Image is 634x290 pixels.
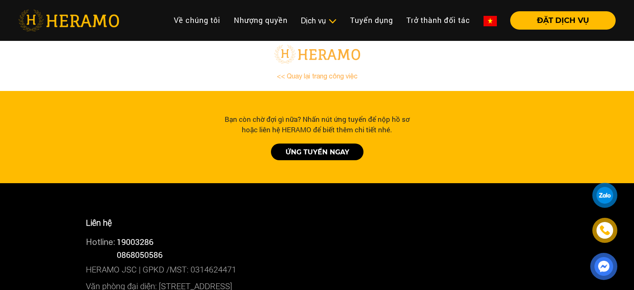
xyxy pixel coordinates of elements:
a: Trở thành đối tác [400,11,477,29]
button: ĐẶT DỊCH VỤ [510,11,616,30]
a: Nhượng quyền [227,11,294,29]
a: Về chúng tôi [167,11,227,29]
span: Hotline: [86,237,115,247]
a: Tuyển dụng [343,11,400,29]
p: Liên hệ [86,217,549,229]
img: subToggleIcon [328,17,337,25]
a: 19003286 [117,236,153,247]
div: Bạn còn chờ đợi gì nữa? Nhấn nút ứng tuyển để nộp hồ sơ hoặc liên hệ HERAMO để biết thêm chi tiết... [220,114,415,135]
p: HERAMO JSC | GPKD /MST: 0314624471 [86,261,549,278]
img: phone-icon [599,225,610,236]
img: heramo-logo.png [18,10,119,31]
a: << Quay lại trang công việc [277,72,358,80]
img: logo-with-text.png [271,44,363,64]
a: ĐẶT DỊCH VỤ [504,17,616,24]
img: vn-flag.png [484,16,497,26]
span: 0868050586 [117,249,163,260]
div: Dịch vụ [301,15,337,26]
a: ỨNG TUYỂN NGAY [271,144,363,160]
a: phone-icon [594,219,616,242]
